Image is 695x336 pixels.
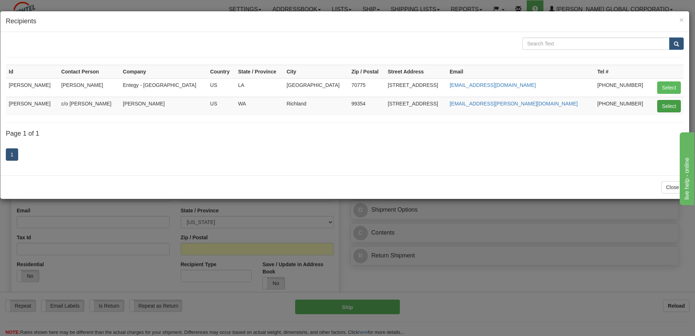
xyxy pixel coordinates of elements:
th: State / Province [235,65,284,78]
div: live help - online [5,4,67,13]
button: Select [657,81,681,94]
td: US [207,78,235,97]
td: LA [235,78,284,97]
a: [EMAIL_ADDRESS][PERSON_NAME][DOMAIN_NAME] [450,101,578,107]
th: Email [447,65,594,78]
h4: Page 1 of 1 [6,130,684,137]
td: WA [235,97,284,115]
th: Zip / Postal [349,65,385,78]
th: Street Address [385,65,447,78]
a: [EMAIL_ADDRESS][DOMAIN_NAME] [450,82,536,88]
input: Search Text [522,37,670,50]
td: US [207,97,235,115]
button: Close [679,16,684,24]
td: c/o [PERSON_NAME] [59,97,120,115]
td: [PERSON_NAME] [6,78,59,97]
a: 1 [6,148,18,161]
th: Company [120,65,207,78]
td: [PERSON_NAME] [120,97,207,115]
td: Entegy - [GEOGRAPHIC_DATA] [120,78,207,97]
th: Country [207,65,235,78]
td: Richland [284,97,348,115]
th: Contact Person [59,65,120,78]
td: [STREET_ADDRESS] [385,78,447,97]
td: [PERSON_NAME] [59,78,120,97]
iframe: chat widget [678,131,694,205]
td: [GEOGRAPHIC_DATA] [284,78,348,97]
h4: Recipients [6,17,684,26]
td: 99354 [349,97,385,115]
td: [STREET_ADDRESS] [385,97,447,115]
th: Tel # [594,65,651,78]
button: Select [657,100,681,112]
button: Close [661,181,684,193]
td: 70775 [349,78,385,97]
th: Id [6,65,59,78]
th: City [284,65,348,78]
td: [PHONE_NUMBER] [594,97,651,115]
td: [PHONE_NUMBER] [594,78,651,97]
td: [PERSON_NAME] [6,97,59,115]
span: × [679,16,684,24]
